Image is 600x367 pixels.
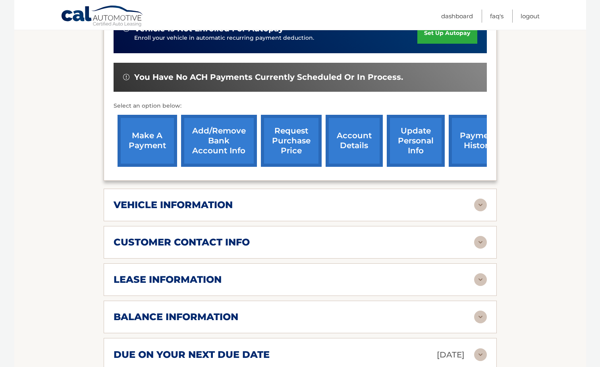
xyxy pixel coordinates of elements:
span: You have no ACH payments currently scheduled or in process. [134,72,403,82]
img: accordion-rest.svg [474,236,487,249]
a: FAQ's [490,10,504,23]
a: Add/Remove bank account info [181,115,257,167]
h2: balance information [114,311,238,323]
img: alert-white.svg [123,74,129,80]
h2: customer contact info [114,236,250,248]
p: Select an option below: [114,101,487,111]
a: request purchase price [261,115,322,167]
h2: lease information [114,274,222,286]
img: accordion-rest.svg [474,273,487,286]
img: accordion-rest.svg [474,311,487,323]
a: account details [326,115,383,167]
img: accordion-rest.svg [474,199,487,211]
a: Dashboard [441,10,473,23]
p: [DATE] [437,348,465,362]
h2: due on your next due date [114,349,270,361]
a: payment history [449,115,508,167]
a: set up autopay [417,23,477,44]
h2: vehicle information [114,199,233,211]
a: Cal Automotive [61,5,144,28]
p: Enroll your vehicle in automatic recurring payment deduction. [134,34,418,42]
a: update personal info [387,115,445,167]
a: make a payment [118,115,177,167]
a: Logout [521,10,540,23]
img: accordion-rest.svg [474,348,487,361]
